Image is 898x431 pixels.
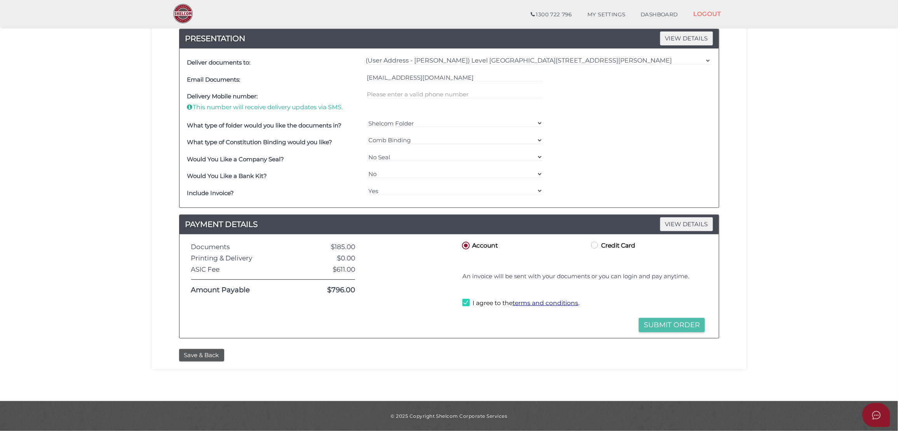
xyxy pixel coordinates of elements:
label: I agree to the . [462,299,579,309]
button: Open asap [862,403,890,427]
a: MY SETTINGS [580,7,633,23]
div: $185.00 [298,243,361,251]
b: Email Documents: [187,76,241,83]
b: Would You Like a Bank Kit? [187,172,267,180]
span: VIEW DETAILS [660,217,713,231]
div: Printing & Delivery [185,255,299,262]
a: terms and conditions [513,299,578,307]
b: Would You Like a Company Seal? [187,155,284,163]
div: Documents [185,243,299,251]
button: Save & Back [179,349,224,362]
h4: PRESENTATION [180,32,719,45]
div: ASIC Fee [185,266,299,273]
label: Credit Card [589,240,635,250]
b: What type of Constitution Binding would you like? [187,138,333,146]
b: Deliver documents to: [187,59,251,66]
a: LOGOUT [686,6,729,22]
div: $0.00 [298,255,361,262]
label: Account [460,240,498,250]
a: 1300 722 796 [523,7,579,23]
span: VIEW DETAILS [660,31,713,45]
a: DASHBOARD [633,7,686,23]
h4: PAYMENT DETAILS [180,218,719,230]
p: This number will receive delivery updates via SMS. [187,103,363,112]
div: $796.00 [298,286,361,294]
b: Include Invoice? [187,189,234,197]
a: PAYMENT DETAILSVIEW DETAILS [180,218,719,230]
div: Amount Payable [185,286,299,294]
button: Submit Order [639,318,705,332]
b: What type of folder would you like the documents in? [187,122,342,129]
b: Delivery Mobile number: [187,92,258,100]
div: $611.00 [298,266,361,273]
input: Please enter a valid 10-digit phone number [367,90,543,99]
div: © 2025 Copyright Shelcom Corporate Services [158,413,741,419]
h4: An invoice will be sent with your documents or you can login and pay anytime. [462,273,705,280]
a: PRESENTATIONVIEW DETAILS [180,32,719,45]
